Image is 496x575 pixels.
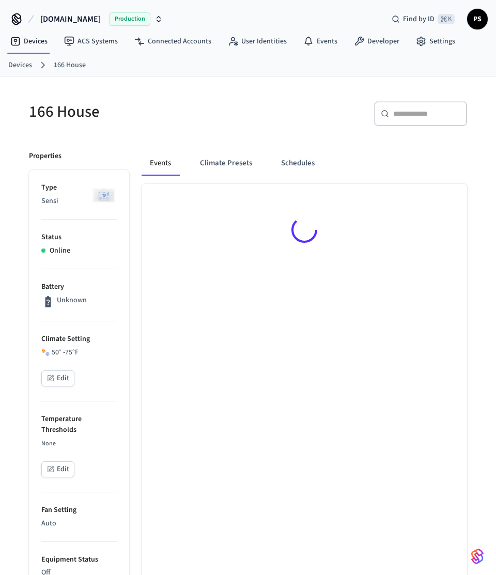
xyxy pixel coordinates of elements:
button: Events [142,151,179,176]
p: Sensi [41,196,117,207]
span: Production [109,12,150,26]
img: Heat Cool [41,348,50,356]
a: 166 House [54,60,86,71]
a: Events [295,32,346,51]
p: Temperature Thresholds [41,414,117,436]
div: Find by ID⌘ K [383,10,463,28]
a: Devices [2,32,56,51]
div: 50 ° - 75 °F [41,347,117,358]
p: Online [50,245,70,256]
button: Climate Presets [192,151,260,176]
a: Developer [346,32,408,51]
a: Devices [8,60,32,71]
span: ⌘ K [438,14,455,24]
a: Settings [408,32,463,51]
p: Fan Setting [41,505,117,516]
a: Connected Accounts [126,32,220,51]
button: Edit [41,461,74,477]
p: Type [41,182,117,193]
p: Status [41,232,117,243]
img: Sensi Smart Thermostat (White) [91,182,117,208]
p: Equipment Status [41,554,117,565]
p: Properties [29,151,61,162]
img: SeamLogoGradient.69752ec5.svg [471,548,484,565]
span: Find by ID [403,14,435,24]
button: PS [467,9,488,29]
a: ACS Systems [56,32,126,51]
span: None [41,439,56,448]
h5: 166 House [29,101,242,122]
span: PS [468,10,487,28]
p: Climate Setting [41,334,117,345]
span: [DOMAIN_NAME] [40,13,101,25]
p: Battery [41,282,117,292]
p: Auto [41,518,117,529]
button: Schedules [273,151,323,176]
button: Edit [41,370,74,386]
p: Unknown [57,295,87,306]
a: User Identities [220,32,295,51]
